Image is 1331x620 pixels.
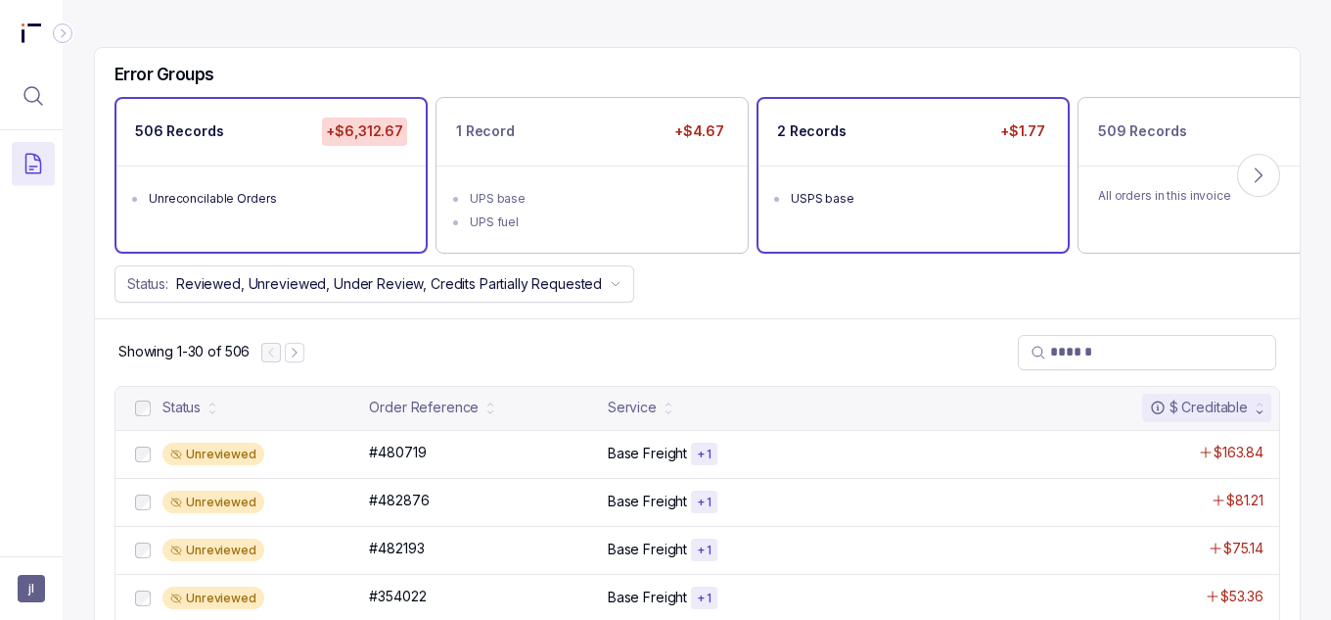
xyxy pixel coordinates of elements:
[127,274,168,294] p: Status:
[1150,398,1248,417] div: $ Creditable
[1214,443,1263,462] p: $163.84
[470,213,726,232] div: UPS fuel
[608,492,687,511] p: Base Freight
[12,74,55,118] button: Menu Icon Button MagnifyingGlassIcon
[135,591,151,606] input: checkbox-checkbox
[322,118,407,145] p: +$6,312.67
[51,22,74,45] div: Collapse Icon
[18,575,45,602] button: User initials
[1220,587,1263,606] p: $53.36
[456,121,515,141] p: 1 Record
[162,443,264,466] div: Unreviewed
[162,398,201,417] div: Status
[670,118,728,145] p: +$4.67
[135,543,151,558] input: checkbox-checkbox
[369,539,424,558] p: #482193
[1223,539,1263,558] p: $75.14
[608,398,657,417] div: Service
[115,265,634,303] button: Status:Reviewed, Unreviewed, Under Review, Credits Partially Requested
[115,64,214,85] h5: Error Groups
[162,491,264,514] div: Unreviewed
[369,491,429,510] p: #482876
[697,447,711,462] p: + 1
[118,342,250,361] p: Showing 1-30 of 506
[697,591,711,606] p: + 1
[135,401,151,416] input: checkbox-checkbox
[162,539,264,562] div: Unreviewed
[369,443,426,462] p: #480719
[369,398,479,417] div: Order Reference
[608,540,687,559] p: Base Freight
[176,274,602,294] p: Reviewed, Unreviewed, Under Review, Credits Partially Requested
[135,495,151,510] input: checkbox-checkbox
[12,142,55,185] button: Menu Icon Button DocumentTextIcon
[135,447,151,462] input: checkbox-checkbox
[1098,121,1186,141] p: 509 Records
[162,587,264,610] div: Unreviewed
[369,587,426,606] p: #354022
[1226,491,1263,510] p: $81.21
[135,121,223,141] p: 506 Records
[777,121,847,141] p: 2 Records
[608,444,687,463] p: Base Freight
[697,495,711,510] p: + 1
[996,118,1049,145] p: +$1.77
[470,189,726,209] div: UPS base
[791,189,1047,209] div: USPS base
[608,588,687,607] p: Base Freight
[285,343,304,362] button: Next Page
[149,189,405,209] div: Unreconcilable Orders
[118,342,250,361] div: Remaining page entries
[697,543,711,558] p: + 1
